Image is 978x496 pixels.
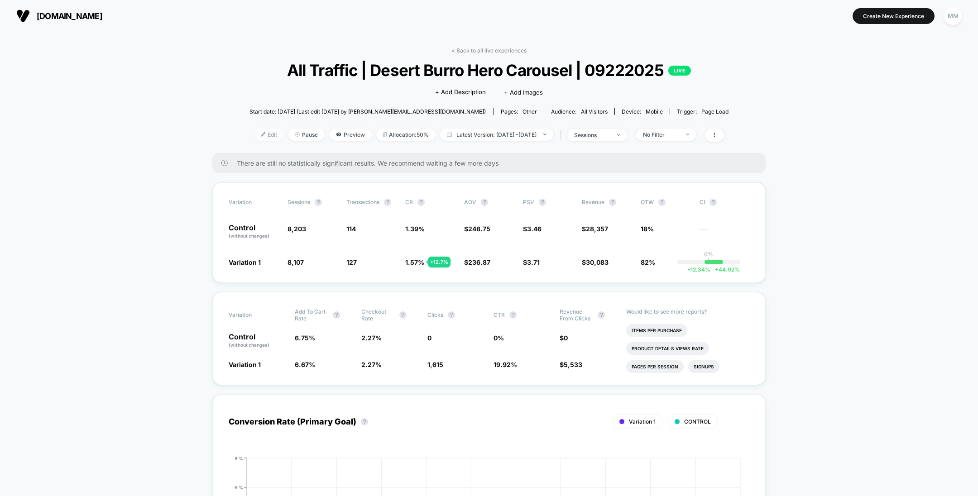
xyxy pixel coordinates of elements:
[941,7,964,25] button: MM
[582,199,604,205] span: Revenue
[643,131,679,138] div: No Filter
[560,361,582,368] span: $
[523,199,534,205] span: PSV
[944,7,962,25] div: MM
[468,225,490,233] span: 248.75
[448,311,455,319] button: ?
[295,334,315,342] span: 6.75 %
[617,134,620,136] img: end
[626,342,709,355] li: Product Details Views Rate
[710,199,717,206] button: ?
[626,308,750,315] p: Would like to see more reports?
[288,129,325,141] span: Pause
[501,108,537,115] div: Pages:
[405,199,413,205] span: CR
[564,361,582,368] span: 5,533
[464,225,490,233] span: $
[361,334,382,342] span: 2.27 %
[658,199,666,206] button: ?
[481,199,488,206] button: ?
[229,342,269,348] span: (without changes)
[399,311,407,319] button: ?
[361,418,368,425] button: ?
[14,9,105,23] button: [DOMAIN_NAME]
[329,129,372,141] span: Preview
[288,225,306,233] span: 8,203
[560,334,568,342] span: $
[700,199,749,206] span: CI
[384,199,391,206] button: ?
[700,226,749,239] span: ---
[254,129,284,141] span: Edit
[560,308,593,322] span: Revenue From Clicks
[235,484,243,490] tspan: 6 %
[581,108,608,115] span: All Visitors
[494,311,505,318] span: CTR
[641,225,654,233] span: 18%
[435,88,486,97] span: + Add Description
[646,108,663,115] span: mobile
[543,134,547,135] img: end
[427,334,431,342] span: 0
[464,199,476,205] span: AOV
[464,258,490,266] span: $
[629,418,656,425] span: Variation 1
[582,258,609,266] span: $
[582,225,608,233] span: $
[249,108,486,115] span: Start date: [DATE] (Last edit [DATE] by [PERSON_NAME][EMAIL_ADDRESS][DOMAIN_NAME])
[361,361,382,368] span: 2.27 %
[447,132,452,137] img: calendar
[376,129,436,141] span: Allocation: 50%
[440,129,553,141] span: Latest Version: [DATE] - [DATE]
[229,333,286,348] p: Control
[668,66,691,76] p: LIVE
[229,224,278,239] p: Control
[405,225,425,233] span: 1.39 %
[688,266,710,273] span: -12.34 %
[598,311,605,319] button: ?
[688,360,719,373] li: Signups
[614,108,670,115] span: Device:
[346,258,357,266] span: 127
[229,199,278,206] span: Variation
[686,134,689,135] img: end
[229,361,261,368] span: Variation 1
[853,8,935,24] button: Create New Experience
[229,308,278,322] span: Variation
[288,258,304,266] span: 8,107
[523,258,540,266] span: $
[641,258,655,266] span: 82%
[229,233,269,238] span: (without changes)
[315,199,322,206] button: ?
[551,108,608,115] div: Audience:
[523,108,537,115] span: other
[701,108,729,115] span: Page Load
[641,199,690,206] span: OTW
[574,132,610,138] div: sessions
[428,257,451,267] div: + 12.7 %
[261,132,265,137] img: edit
[586,225,608,233] span: 28,357
[295,308,328,322] span: Add To Cart Rate
[677,108,729,115] div: Trigger:
[37,11,102,21] span: [DOMAIN_NAME]
[346,199,379,205] span: Transactions
[710,266,740,273] span: 44.92 %
[237,159,748,167] span: There are still no statistically significant results. We recommend waiting a few more days
[288,199,310,205] span: Sessions
[451,47,527,54] a: < Back to all live experiences
[295,361,315,368] span: 6.67 %
[235,455,243,461] tspan: 8 %
[229,258,261,266] span: Variation 1
[586,258,609,266] span: 30,083
[16,9,30,23] img: Visually logo
[504,89,543,96] span: + Add Images
[715,266,719,273] span: +
[704,251,713,258] p: 0%
[539,199,546,206] button: ?
[405,258,424,266] span: 1.57 %
[708,258,710,264] p: |
[417,199,425,206] button: ?
[523,225,542,233] span: $
[527,258,540,266] span: 3.71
